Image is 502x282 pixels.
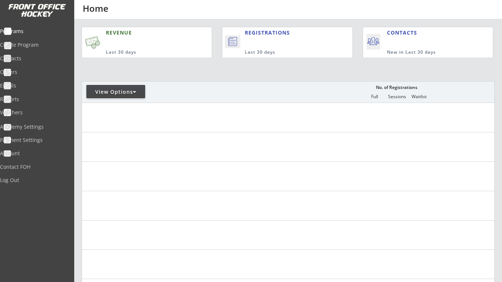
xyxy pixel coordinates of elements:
[245,49,322,56] div: Last 30 days
[86,88,145,96] div: View Options
[386,94,408,99] div: Sessions
[245,29,320,36] div: REGISTRATIONS
[374,85,419,90] div: No. of Registrations
[106,49,180,56] div: Last 30 days
[408,94,430,99] div: Waitlist
[387,29,420,36] div: CONTACTS
[363,94,386,99] div: Full
[106,29,180,36] div: REVENUE
[387,49,459,56] div: New in Last 30 days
